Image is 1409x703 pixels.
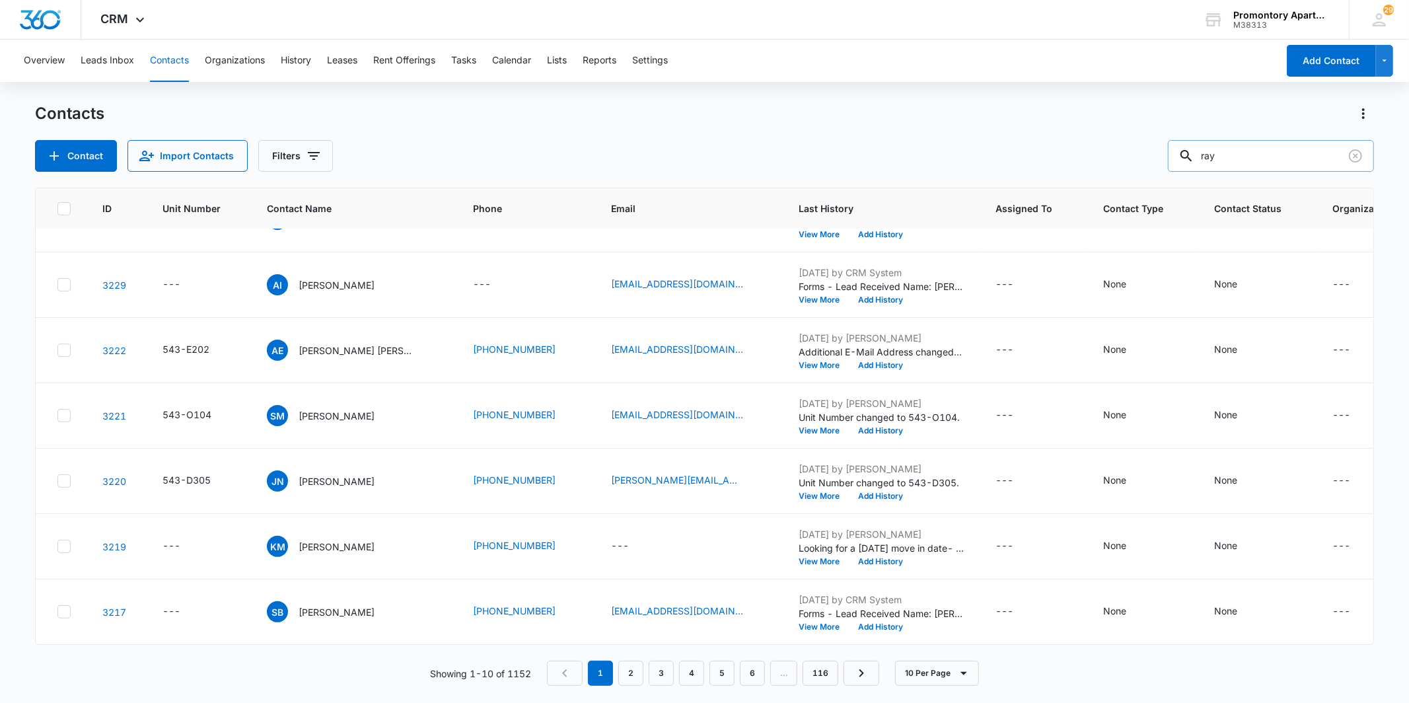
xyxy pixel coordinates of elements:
button: Reports [583,40,616,82]
div: Contact Name - Sreenivas Munagala - Select to Edit Field [267,405,398,426]
button: Rent Offerings [373,40,435,82]
div: Contact Status - None - Select to Edit Field [1214,277,1261,293]
button: Add History [849,361,912,369]
div: None [1103,604,1126,618]
div: None [1103,342,1126,356]
p: [PERSON_NAME] [299,474,375,488]
p: Looking for a [DATE] move in date- finishing a lease 1 bedroom 3rd floor [799,541,964,555]
div: Contact Status - None - Select to Edit Field [1214,473,1261,489]
button: Add Contact [35,140,117,172]
span: Unit Number [163,202,235,215]
div: --- [1332,473,1350,489]
div: Contact Type - None - Select to Edit Field [1103,538,1150,554]
div: Unit Number - - Select to Edit Field [163,538,204,554]
span: SB [267,601,288,622]
div: Contact Type - None - Select to Edit Field [1103,604,1150,620]
a: Navigate to contact details page for Samantha B Gonzales [102,607,126,618]
p: [DATE] by [PERSON_NAME] [799,396,964,410]
div: Phone - (303) 501-4344 - Select to Edit Field [473,473,579,489]
nav: Pagination [547,661,879,686]
div: Contact Status - None - Select to Edit Field [1214,342,1261,358]
div: None [1214,604,1237,618]
div: Phone - - Select to Edit Field [473,277,515,293]
button: Tasks [451,40,476,82]
div: Assigned To - - Select to Edit Field [995,342,1037,358]
p: [DATE] by CRM System [799,266,964,279]
div: Contact Name - Samantha B Gonzales - Select to Edit Field [267,601,398,622]
div: Contact Name - Jana Nyberg - Select to Edit Field [267,470,398,492]
div: Contact Type - None - Select to Edit Field [1103,408,1150,424]
div: notifications count [1383,5,1394,15]
p: Forms - Lead Received Name: [PERSON_NAME] Email: [EMAIL_ADDRESS][DOMAIN_NAME] What can we help yo... [799,279,964,293]
button: View More [799,558,849,566]
div: Organization - - Select to Edit Field [1332,473,1374,489]
div: Contact Status - None - Select to Edit Field [1214,408,1261,424]
div: --- [1332,342,1350,358]
span: Assigned To [995,202,1052,215]
p: Additional E-Mail Address changed to [PERSON_NAME][EMAIL_ADDRESS][DOMAIN_NAME]. [799,345,964,359]
span: Last History [799,202,945,215]
span: Organization [1332,202,1392,215]
p: [DATE] by [PERSON_NAME] [799,527,964,541]
div: Unit Number - 543-O104 - Select to Edit Field [163,408,235,424]
h1: Contacts [35,104,104,124]
a: Navigate to contact details page for Sreenivas Munagala [102,410,126,422]
a: Navigate to contact details page for Aaron Escamilla-Perez Reiley Perez [102,345,126,356]
div: Organization - - Select to Edit Field [1332,408,1374,424]
div: Phone - (970) 232-5201 - Select to Edit Field [473,604,579,620]
button: View More [799,361,849,369]
div: None [1214,538,1237,552]
button: Add Contact [1287,45,1376,77]
div: account name [1233,10,1330,20]
div: --- [1332,277,1350,293]
div: Assigned To - - Select to Edit Field [995,538,1037,554]
div: None [1103,538,1126,552]
div: --- [611,538,629,554]
button: Clear [1345,145,1366,166]
p: [DATE] by CRM System [799,593,964,607]
div: Contact Name - Aaron Escamilla-Perez Reiley Perez - Select to Edit Field [267,340,441,361]
button: History [281,40,311,82]
a: Page 5 [709,661,735,686]
button: Organizations [205,40,265,82]
span: AI [267,274,288,295]
div: Email - - Select to Edit Field [611,538,653,554]
p: [DATE] by [PERSON_NAME] [799,331,964,345]
div: --- [995,277,1013,293]
div: Organization - - Select to Edit Field [1332,604,1374,620]
a: [PHONE_NUMBER] [473,408,556,422]
div: --- [1332,408,1350,424]
button: Add History [849,492,912,500]
div: Assigned To - - Select to Edit Field [995,408,1037,424]
span: ID [102,202,112,215]
div: None [1214,473,1237,487]
p: Forms - Lead Received Name: [PERSON_NAME] Email: [EMAIL_ADDRESS][DOMAIN_NAME] Phone: [PHONE_NUMBE... [799,607,964,620]
p: Unit Number changed to 543-D305. [799,476,964,490]
a: [EMAIL_ADDRESS][DOMAIN_NAME] [611,342,743,356]
button: Actions [1353,103,1374,124]
button: Add History [849,296,912,304]
div: Unit Number - 543-E202 - Select to Edit Field [163,342,233,358]
button: Add History [849,427,912,435]
div: Email - aaronescamillap@gmail.com - Select to Edit Field [611,342,767,358]
div: 543-E202 [163,342,209,356]
a: [PHONE_NUMBER] [473,538,556,552]
div: Email - abrilibarra1919@gmail.com - Select to Edit Field [611,277,767,293]
div: --- [163,277,180,293]
input: Search Contacts [1168,140,1374,172]
div: Organization - - Select to Edit Field [1332,342,1374,358]
div: Unit Number - 543-D305 - Select to Edit Field [163,473,235,489]
div: None [1103,277,1126,291]
div: Assigned To - - Select to Edit Field [995,473,1037,489]
span: 29 [1383,5,1394,15]
div: --- [995,604,1013,620]
span: Contact Type [1103,202,1163,215]
a: Navigate to contact details page for Kyle Mccluskey [102,541,126,552]
a: Page 6 [740,661,765,686]
a: Page 4 [679,661,704,686]
a: [EMAIL_ADDRESS][DOMAIN_NAME] [611,408,743,422]
button: Lists [547,40,567,82]
button: View More [799,427,849,435]
button: View More [799,296,849,304]
div: --- [1332,604,1350,620]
